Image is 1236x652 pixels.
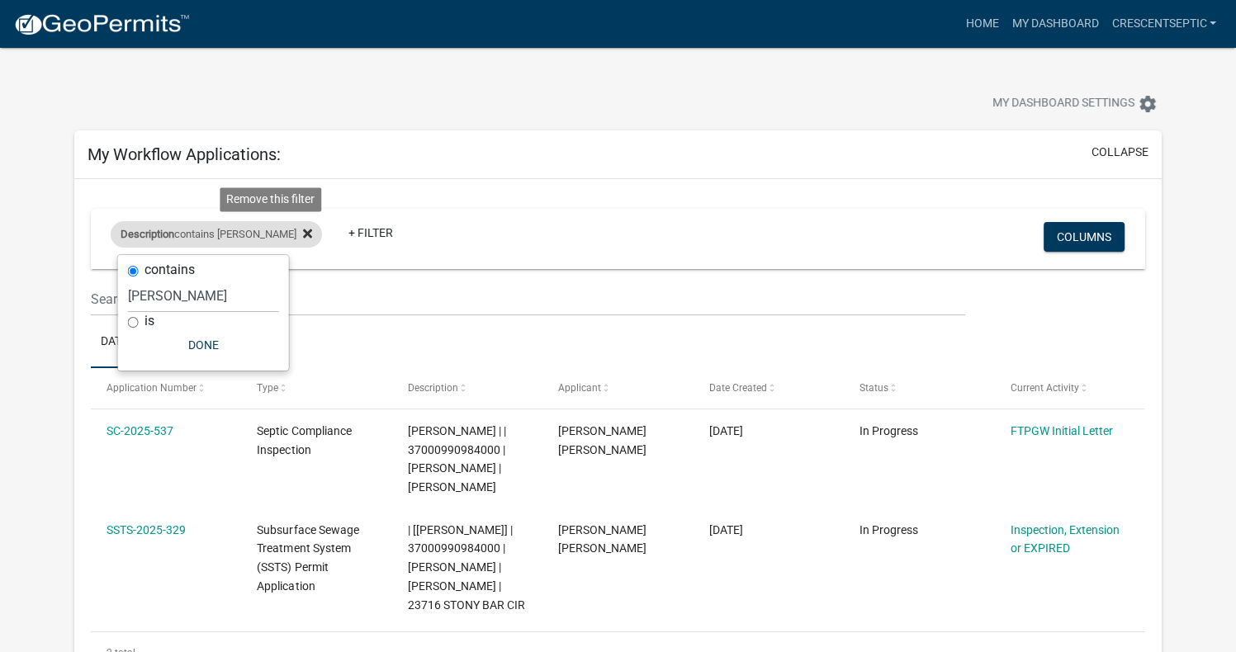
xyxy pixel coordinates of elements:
datatable-header-cell: Type [241,368,391,408]
a: SC-2025-537 [107,424,173,437]
span: Description [408,382,458,394]
datatable-header-cell: Description [392,368,542,408]
a: Data [91,316,138,369]
button: Columns [1044,222,1125,252]
button: My Dashboard Settingssettings [979,87,1171,120]
a: My Dashboard [1005,8,1105,40]
datatable-header-cell: Date Created [694,368,844,408]
span: Applicant [558,382,601,394]
a: + Filter [335,218,406,248]
span: Description [121,228,174,240]
span: Application Number [107,382,197,394]
div: contains [PERSON_NAME] [111,221,322,248]
a: SSTS-2025-329 [107,523,186,536]
a: Crescentseptic [1105,8,1223,40]
datatable-header-cell: Current Activity [994,368,1144,408]
span: Emma Swenson | | 37000990984000 | JOHN N CAMERON | KATHRYN M CAMERON [408,424,506,494]
span: Septic Compliance Inspection [257,424,351,456]
a: Inspection, Extension or EXPIRED [1011,523,1120,555]
span: Current Activity [1011,382,1079,394]
span: | [Alexis Newark] | 37000990984000 | JOHN N CAMERON | KATHRYN M CAMERON | 23716 STONY BAR CIR [408,523,525,612]
span: My Dashboard Settings [992,94,1134,114]
a: FTPGW Initial Letter [1011,424,1113,437]
datatable-header-cell: Application Number [91,368,241,408]
datatable-header-cell: Applicant [542,368,693,408]
div: Remove this filter [220,187,321,211]
span: Peter Ross Johnson [558,523,646,555]
span: Subsurface Sewage Treatment System (SSTS) Permit Application [257,523,358,593]
span: Status [860,382,888,394]
input: Search for applications [91,282,965,316]
span: Date Created [709,382,767,394]
span: Type [257,382,278,394]
label: is [144,314,154,328]
button: Done [128,330,279,360]
datatable-header-cell: Status [844,368,994,408]
span: In Progress [860,424,918,437]
label: contains [144,263,195,276]
span: In Progress [860,523,918,536]
i: settings [1138,94,1158,114]
span: Peter Ross Johnson [558,424,646,456]
button: collapse [1092,144,1148,161]
h5: My Workflow Applications: [88,144,281,164]
span: 08/15/2025 [709,424,743,437]
a: Home [959,8,1005,40]
span: 08/15/2025 [709,523,743,536]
